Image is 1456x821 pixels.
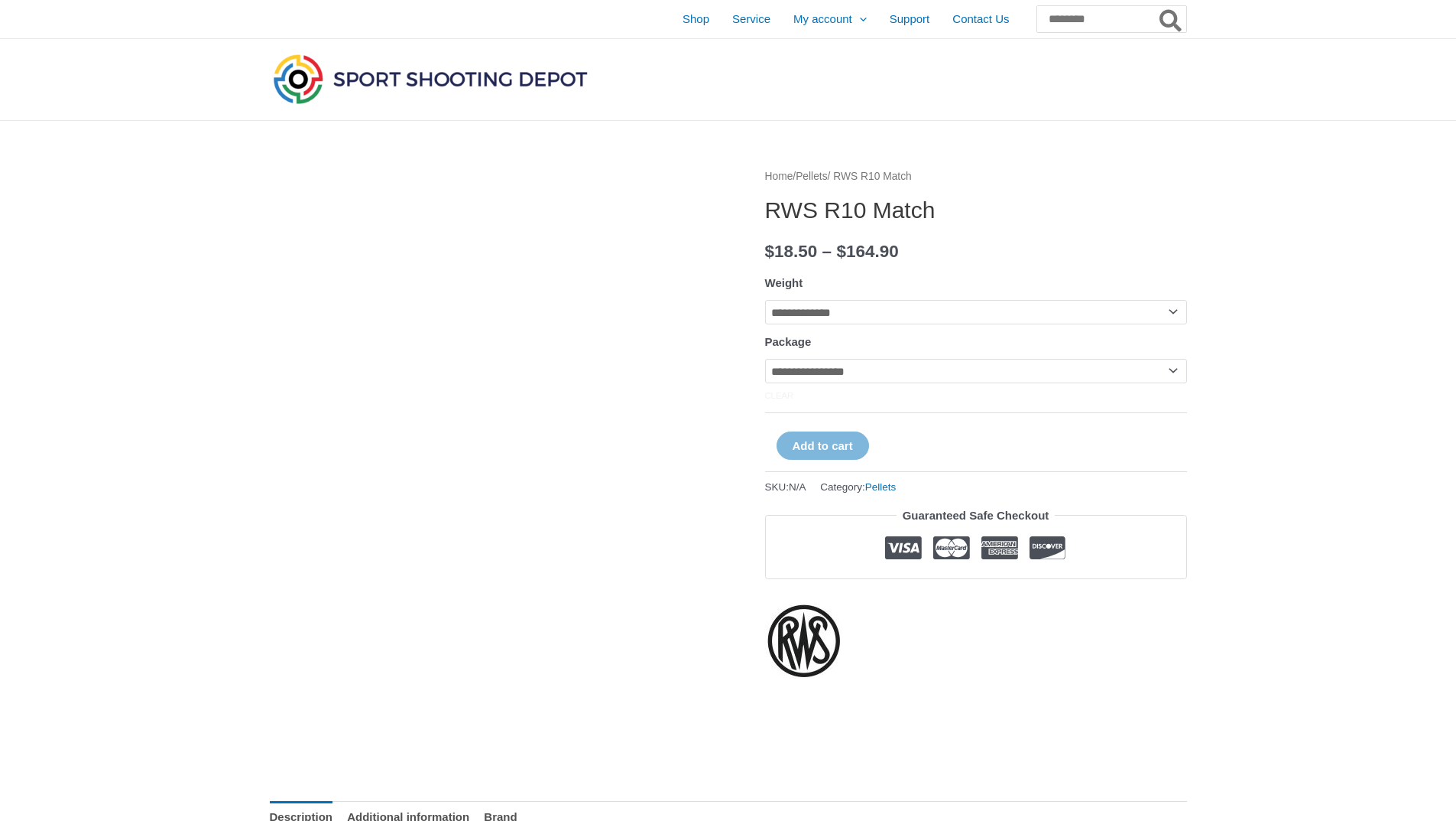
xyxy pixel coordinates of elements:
[777,432,869,460] button: Add to cart
[270,50,591,107] img: Sport Shooting Depot
[765,197,1187,224] h1: RWS R10 Match
[1156,6,1186,32] button: Search
[789,481,806,493] span: N/A
[765,477,806,497] span: SKU:
[765,242,818,261] bdi: 18.50
[796,171,827,182] a: Pellets
[765,171,793,182] a: Home
[836,242,846,261] span: $
[897,505,1056,526] legend: Guaranteed Safe Checkout
[836,242,898,261] bdi: 164.90
[765,602,841,679] a: RWS
[765,242,775,261] span: $
[765,335,812,348] label: Package
[865,481,897,493] a: Pellets
[765,391,794,400] a: Clear options
[765,167,1187,187] nav: Breadcrumb
[765,276,803,289] label: Weight
[822,242,832,261] span: –
[820,477,896,497] span: Category:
